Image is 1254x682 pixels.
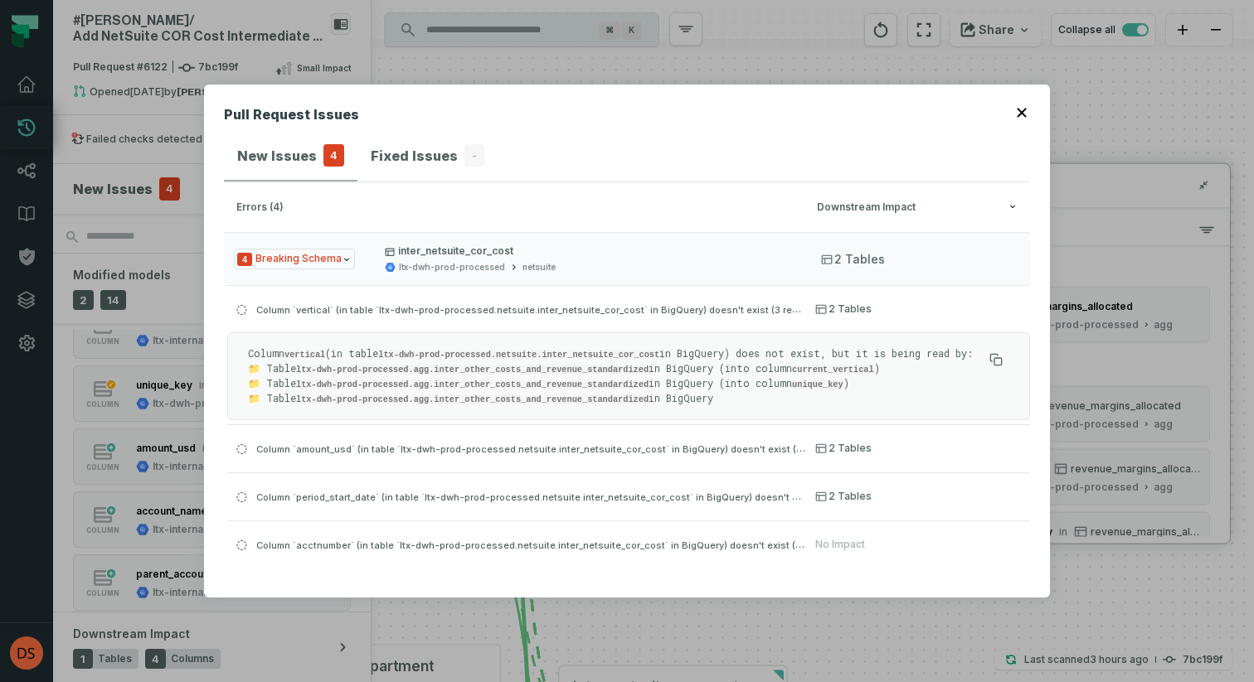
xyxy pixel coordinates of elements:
button: Issue Typeinter_netsuite_cor_costltx-dwh-prod-processednetsuite2 Tables [224,232,1030,285]
p: inter_netsuite_cor_cost [385,244,791,258]
div: Downstream Impact [817,201,1018,214]
div: errors (4) [236,201,807,214]
span: 2 Tables [815,302,872,316]
button: Column `amount_usd` (in table `ltx-dwh-prod-processed.netsuite.inter_netsuite_cor_cost` in BigQue... [227,424,1030,472]
code: vertical [284,350,325,360]
button: errors (4)Downstream Impact [236,201,1018,214]
div: ltx-dwh-prod-processed [399,261,505,273]
span: Issue Type [234,249,355,269]
code: ltx-dwh-prod-processed.agg.inter_other_costs_and_revenue_standardized [296,394,649,404]
button: Column `acctnumber` (in table `ltx-dwh-prod-processed.netsuite.inter_netsuite_cor_cost` in BigQue... [227,520,1030,568]
code: unique_key [792,380,843,389]
span: 2 Tables [815,490,872,503]
div: No Impact [815,538,865,551]
span: - [464,144,484,167]
span: 4 [323,144,344,167]
div: Issue Typeinter_netsuite_cor_costltx-dwh-prod-processednetsuite2 Tables [224,285,1030,568]
code: ltx-dwh-prod-processed.netsuite.inter_netsuite_cor_cost [378,350,659,360]
span: Severity [237,253,252,266]
div: errors (4)Downstream Impact [224,232,1030,578]
button: Column `vertical` (in table `ltx-dwh-prod-processed.netsuite.inter_netsuite_cor_cost` in BigQuery... [227,285,1030,332]
button: Column `period_start_date` (in table `ltx-dwh-prod-processed.netsuite.inter_netsuite_cor_cost` in... [227,472,1030,520]
h4: Fixed Issues [371,146,458,166]
h4: New Issues [237,146,317,166]
code: ltx-dwh-prod-processed.agg.inter_other_costs_and_revenue_standardized [296,365,649,375]
div: Column `vertical` (in table `ltx-dwh-prod-processed.netsuite.inter_netsuite_cor_cost` in BigQuery... [227,332,1030,420]
code: current_vertical [792,365,874,375]
h2: Pull Request Issues [224,104,359,131]
span: Column `period_start_date` (in table `ltx-dwh-prod-processed.netsuite.inter_netsuite_cor_cost` in... [256,490,858,503]
span: Column `amount_usd` (in table `ltx-dwh-prod-processed.netsuite.inter_netsuite_cor_cost` in BigQue... [256,442,833,455]
span: Column `vertical` (in table `ltx-dwh-prod-processed.netsuite.inter_netsuite_cor_cost` in BigQuery... [256,302,813,316]
span: 2 Tables [815,442,872,455]
p: Column (in table in BigQuery) does not exist, but it is being read by: 📁 Table in BigQuery (into ... [248,346,983,406]
div: netsuite [522,261,556,273]
code: ltx-dwh-prod-processed.agg.inter_other_costs_and_revenue_standardized [296,380,649,389]
span: 2 Tables [821,251,885,268]
span: Column `acctnumber` (in table `ltx-dwh-prod-processed.netsuite.inter_netsuite_cor_cost` in BigQue... [256,538,832,551]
